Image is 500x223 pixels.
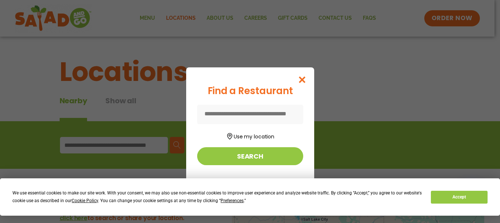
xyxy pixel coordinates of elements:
[197,84,303,98] div: Find a Restaurant
[72,198,98,203] span: Cookie Policy
[221,198,244,203] span: Preferences
[197,131,303,141] button: Use my location
[431,191,487,204] button: Accept
[197,147,303,165] button: Search
[12,189,422,205] div: We use essential cookies to make our site work. With your consent, we may also use non-essential ...
[290,67,314,92] button: Close modal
